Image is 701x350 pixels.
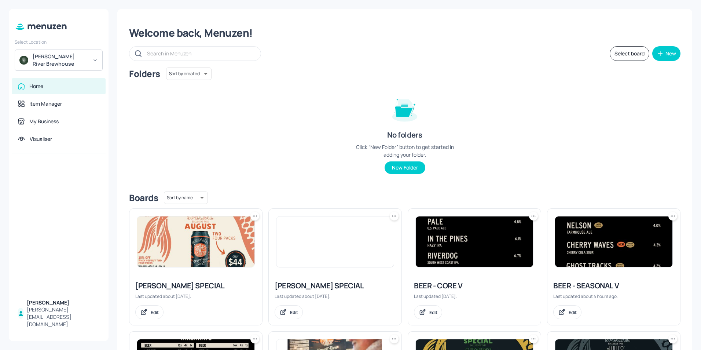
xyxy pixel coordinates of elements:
div: [PERSON_NAME] SPECIAL [275,281,396,291]
div: BEER - SEASONAL V [553,281,674,291]
div: Select Location [15,39,103,45]
div: BEER - CORE V [414,281,535,291]
div: My Business [29,118,59,125]
div: Edit [429,309,437,316]
div: Edit [290,309,298,316]
div: Edit [569,309,577,316]
button: New [652,46,680,61]
input: Search in Menuzen [147,48,253,59]
div: Boards [129,192,158,204]
div: [PERSON_NAME] [27,299,100,306]
div: Last updated about [DATE]. [135,293,256,299]
img: 2025-07-31-17539335133699c1ts37pri5.jpeg [137,216,254,267]
div: Click “New Folder” button to get started in adding your folder. [350,143,460,158]
img: 2025-09-18-175817119311724tzkil7yr4.jpeg [416,216,533,267]
div: [PERSON_NAME] SPECIAL [135,281,256,291]
div: Item Manager [29,100,62,107]
div: Last updated about [DATE]. [275,293,396,299]
img: avatar [19,56,28,65]
div: Folders [129,68,160,80]
div: Edit [151,309,159,316]
div: Sort by name [164,190,208,205]
div: Last updated [DATE]. [414,293,535,299]
button: Select board [610,46,649,61]
div: [PERSON_NAME] River Brewhouse [33,53,88,68]
div: Welcome back, Menuzen! [129,26,680,40]
div: Visualiser [30,135,52,143]
div: Last updated about 4 hours ago. [553,293,674,299]
img: folder-empty [386,90,423,127]
div: Home [29,83,43,90]
div: [PERSON_NAME][EMAIL_ADDRESS][DOMAIN_NAME] [27,306,100,328]
div: New [665,51,676,56]
div: Sort by created [166,66,212,81]
img: 2025-09-28-175903682198253dnt2f184o.jpeg [555,216,672,267]
button: New Folder [385,161,425,174]
img: 2025-07-31-1753932503330mb52hyb8kid.jpeg [276,216,394,267]
div: No folders [387,130,422,140]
